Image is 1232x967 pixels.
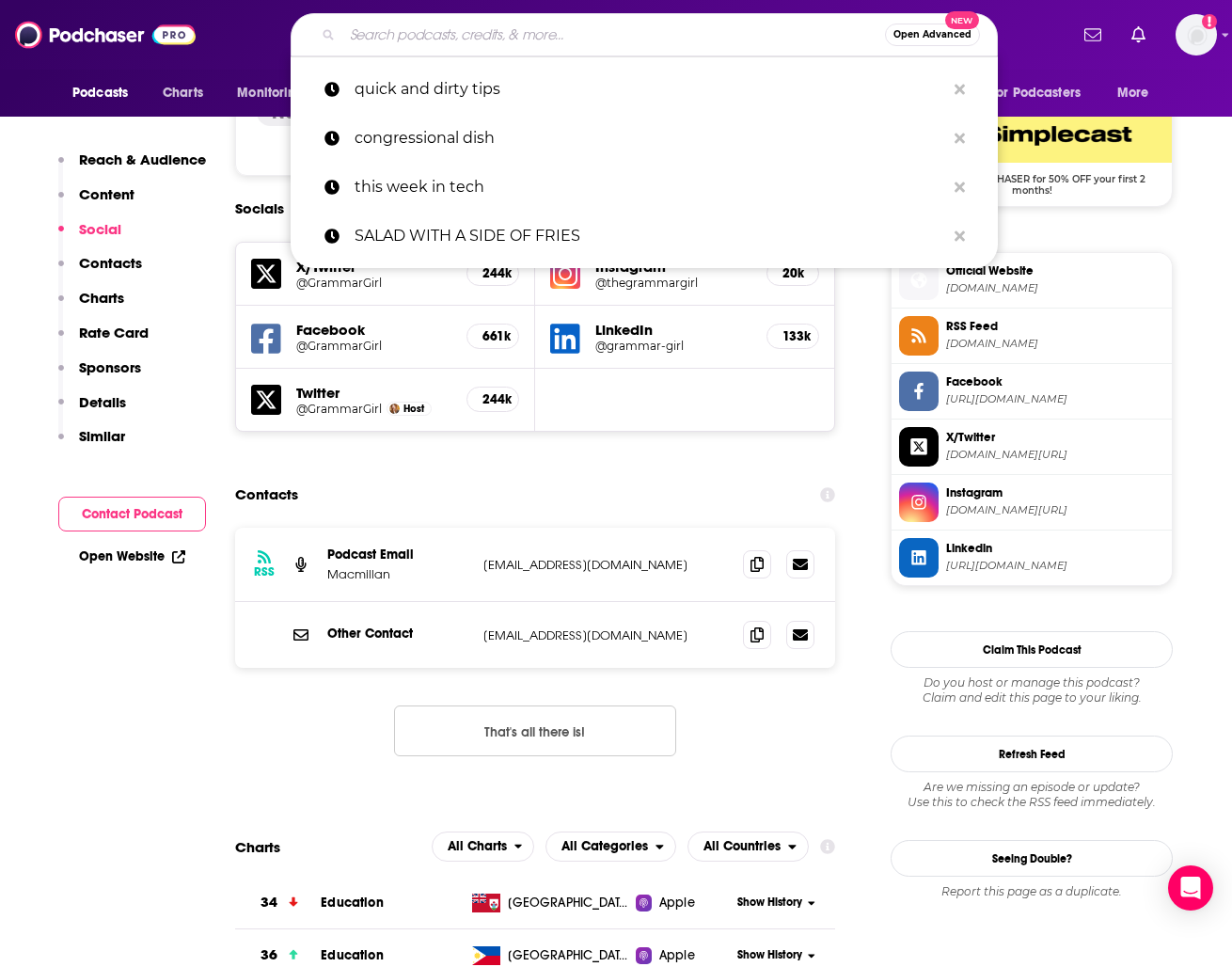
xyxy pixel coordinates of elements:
[891,780,1173,810] div: Are we missing an episode or update? Use this to check the RSS feed immediately.
[946,540,1164,557] span: Linkedin
[1176,14,1217,55] img: User Profile
[235,838,280,856] h2: Charts
[79,254,142,272] p: Contacts
[892,163,1172,197] span: Use Code: PODCHASER for 50% OFF your first 2 months!
[355,163,945,212] p: this week in tech
[1176,14,1217,55] button: Show profile menu
[79,151,206,168] p: Reach & Audience
[58,254,142,289] button: Contacts
[893,30,971,40] span: Open Advanced
[687,832,809,862] h2: Countries
[891,884,1173,899] div: Report this page as a duplicate.
[327,626,468,642] p: Other Contact
[389,404,400,414] img: Mignon Fogarty
[946,429,1164,446] span: X/Twitter
[659,894,695,912] span: Apple
[58,185,134,220] button: Content
[732,895,822,911] button: Show History
[296,384,451,402] h5: Twitter
[899,427,1164,467] a: X/Twitter[DOMAIN_NAME][URL]
[946,318,1164,335] span: RSS Feed
[327,566,468,582] p: Macmillan
[465,946,637,965] a: [GEOGRAPHIC_DATA]
[482,391,503,407] h5: 244k
[15,17,196,53] a: Podchaser - Follow, Share and Rate Podcasts
[79,324,149,341] p: Rate Card
[891,631,1173,668] button: Claim This Podcast
[636,894,731,912] a: Apple
[782,328,803,344] h5: 133k
[737,895,802,911] span: Show History
[261,944,277,966] h3: 36
[296,258,451,276] h5: X/Twitter
[990,80,1081,106] span: For Podcasters
[58,358,141,393] button: Sponsors
[946,484,1164,501] span: Instagram
[291,114,998,163] a: congressional dish
[899,372,1164,411] a: Facebook[URL][DOMAIN_NAME]
[291,212,998,261] a: SALAD WITH A SIDE OF FRIES
[58,289,124,324] button: Charts
[321,895,383,911] a: Education
[659,946,695,965] span: Apple
[508,894,630,912] span: Bermuda
[482,265,503,281] h5: 244k
[978,75,1108,111] button: open menu
[355,212,945,261] p: SALAD WITH A SIDE OF FRIES
[224,75,328,111] button: open menu
[892,106,1172,195] a: SimpleCast Deal: Use Code: PODCHASER for 50% OFF your first 2 months!
[235,877,321,928] a: 34
[1117,80,1149,106] span: More
[483,627,728,643] p: [EMAIL_ADDRESS][DOMAIN_NAME]
[550,259,580,289] img: iconImage
[79,220,121,238] p: Social
[237,80,304,106] span: Monitoring
[891,675,1173,690] span: Do you host or manage this podcast?
[58,220,121,255] button: Social
[946,392,1164,406] span: https://www.facebook.com/GrammarGirl
[58,497,206,531] button: Contact Podcast
[79,289,124,307] p: Charts
[432,832,535,862] h2: Platforms
[235,477,298,513] h2: Contacts
[946,373,1164,390] span: Facebook
[482,328,503,344] h5: 661k
[296,339,451,353] a: @GrammarGirl
[291,65,998,114] a: quick and dirty tips
[891,840,1173,877] a: Seeing Double?
[296,276,451,290] h5: @GrammarGirl
[687,832,809,862] button: open menu
[946,337,1164,351] span: qdnow.com
[296,402,382,416] a: @GrammarGirl
[163,80,203,106] span: Charts
[58,427,125,462] button: Similar
[254,564,275,579] h3: RSS
[291,163,998,212] a: this week in tech
[545,832,676,862] button: open menu
[79,393,126,411] p: Details
[465,894,637,912] a: [GEOGRAPHIC_DATA]
[79,427,125,445] p: Similar
[1168,865,1213,911] div: Open Intercom Messenger
[394,705,676,756] button: Nothing here.
[321,947,383,963] a: Education
[1104,75,1173,111] button: open menu
[508,946,630,965] span: Philippines
[899,316,1164,356] a: RSS Feed[DOMAIN_NAME]
[483,557,728,573] p: [EMAIL_ADDRESS][DOMAIN_NAME]
[58,393,126,428] button: Details
[261,892,277,913] h3: 34
[1124,19,1153,51] a: Show notifications dropdown
[892,106,1172,163] img: SimpleCast Deal: Use Code: PODCHASER for 50% OFF your first 2 months!
[636,946,731,965] a: Apple
[79,548,185,564] a: Open Website
[79,358,141,376] p: Sponsors
[899,483,1164,522] a: Instagram[DOMAIN_NAME][URL]
[595,339,751,353] a: @grammar-girl
[327,547,468,563] p: Podcast Email
[946,281,1164,295] span: simplecast.com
